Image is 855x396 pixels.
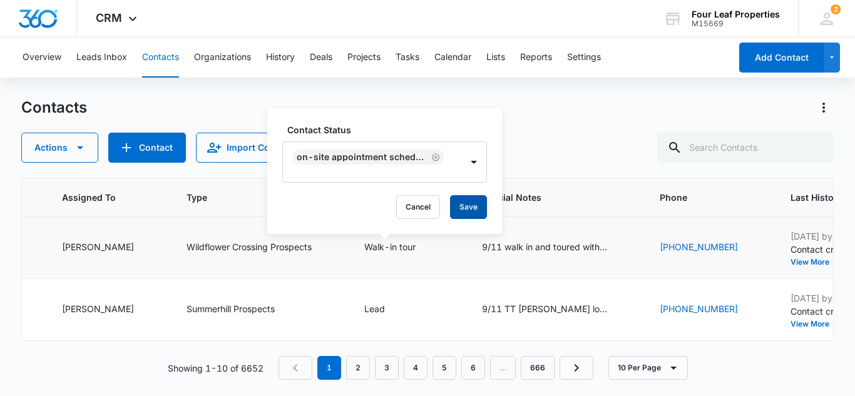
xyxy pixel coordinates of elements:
div: On-site appointment scheduled [297,153,429,161]
a: Page 3 [375,356,399,380]
a: Page 6 [461,356,485,380]
div: Remove On-site appointment scheduled [429,153,440,161]
button: Import Contacts [196,133,310,163]
span: Phone [660,191,742,204]
button: Leads Inbox [76,38,127,78]
div: Walk-in tour [364,240,416,253]
div: Special Notes - 9/11 TT kassandra looking for a 4 bedroom has 3 kids husband and mother 2 esa pet... [482,302,630,317]
div: Phone - (989) 444-4866 - Select to Edit Field [660,302,760,317]
em: 1 [317,356,341,380]
div: Wildflower Crossing Prospects [187,240,312,253]
span: Assigned To [62,191,138,204]
a: [PHONE_NUMBER] [660,302,738,315]
button: Add Contact [739,43,824,73]
button: Actions [21,133,98,163]
div: Lead [364,302,385,315]
button: Lists [486,38,505,78]
a: [PHONE_NUMBER] [660,240,738,253]
div: Status - Lead - Select to Edit Field [364,302,407,317]
div: [PERSON_NAME] [62,240,134,253]
a: Next Page [560,356,593,380]
button: Save [450,195,487,219]
button: Calendar [434,38,471,78]
a: Page 666 [521,356,555,380]
div: Phone - (406) 203-8439 - Select to Edit Field [660,240,760,255]
button: Organizations [194,38,251,78]
span: Type [187,191,316,204]
button: Tasks [396,38,419,78]
div: account name [692,9,780,19]
button: View More [791,258,838,266]
div: Type - Wildflower Crossing Prospects - Select to Edit Field [187,240,334,255]
input: Search Contacts [657,133,834,163]
div: Status - Walk-in tour - Select to Edit Field [364,240,438,255]
div: Assigned To - Kelly Mursch - Select to Edit Field [62,240,156,255]
button: 10 Per Page [608,356,688,380]
button: View More [791,320,838,328]
nav: Pagination [279,356,593,380]
label: Contact Status [287,123,492,136]
div: [PERSON_NAME] [62,302,134,315]
div: account id [692,19,780,28]
a: Page 2 [346,356,370,380]
button: Deals [310,38,332,78]
p: Showing 1-10 of 6652 [168,362,264,375]
button: Overview [23,38,61,78]
a: Page 4 [404,356,427,380]
button: Add Contact [108,133,186,163]
button: Reports [520,38,552,78]
span: Special Notes [482,191,612,204]
span: CRM [96,11,122,24]
button: Contacts [142,38,179,78]
div: Summerhill Prospects [187,302,275,315]
h1: Contacts [21,98,87,117]
button: Cancel [396,195,440,219]
div: Type - Summerhill Prospects - Select to Edit Field [187,302,297,317]
button: Projects [347,38,381,78]
div: 9/11 walk in and toured with [PERSON_NAME] - they want lot 44 - 2 labs Can move soon. [482,240,607,253]
a: Page 5 [433,356,456,380]
div: Special Notes - 9/11 walk in and toured with Brittney - they want lot 44 - 2 labs Can move soon. ... [482,240,630,255]
button: History [266,38,295,78]
div: notifications count [831,4,841,14]
div: Assigned To - Adam Schoenborn - Select to Edit Field [62,302,156,317]
div: 9/11 TT [PERSON_NAME] looking for a 4 bedroom has 3 kids husband and mother [DEMOGRAPHIC_DATA] es... [482,302,607,315]
span: 2 [831,4,841,14]
button: Settings [567,38,601,78]
button: Actions [814,98,834,118]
